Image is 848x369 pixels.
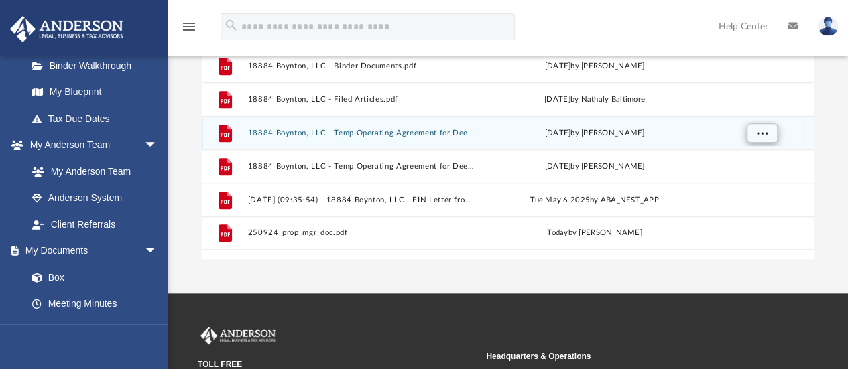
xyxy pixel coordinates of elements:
[19,291,171,317] a: Meeting Minutes
[19,52,178,79] a: Binder Walkthrough
[247,229,475,238] button: 250924_prop_mgr_doc.pdf
[19,317,164,344] a: Forms Library
[481,194,708,206] div: Tue May 6 2025 by ABA_NEST_APP
[19,158,164,185] a: My Anderson Team
[181,25,197,35] a: menu
[19,79,171,106] a: My Blueprint
[144,132,171,159] span: arrow_drop_down
[746,123,777,143] button: More options
[19,264,164,291] a: Box
[481,161,708,173] div: [DATE] by [PERSON_NAME]
[19,105,178,132] a: Tax Due Dates
[547,229,568,236] span: today
[247,129,475,137] button: 18884 Boynton, LLC - Temp Operating Agreement for Deed - DocuSigned.pdf
[247,162,475,171] button: 18884 Boynton, LLC - Temp Operating Agreement for Deed.pdf
[19,185,171,212] a: Anderson System
[224,18,239,33] i: search
[481,127,708,139] div: [DATE] by [PERSON_NAME]
[6,16,127,42] img: Anderson Advisors Platinum Portal
[481,60,708,72] div: [DATE] by [PERSON_NAME]
[247,196,475,204] button: [DATE] (09:35:54) - 18884 Boynton, LLC - EIN Letter from IRS.pdf
[181,19,197,35] i: menu
[818,17,838,36] img: User Pic
[481,227,708,239] div: by [PERSON_NAME]
[19,211,171,238] a: Client Referrals
[9,132,171,159] a: My Anderson Teamarrow_drop_down
[486,350,765,362] small: Headquarters & Operations
[198,327,278,344] img: Anderson Advisors Platinum Portal
[247,62,475,70] button: 18884 Boynton, LLC - Binder Documents.pdf
[247,95,475,104] button: 18884 Boynton, LLC - Filed Articles.pdf
[9,238,171,265] a: My Documentsarrow_drop_down
[144,238,171,265] span: arrow_drop_down
[481,94,708,106] div: [DATE] by Nathaly Baltimore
